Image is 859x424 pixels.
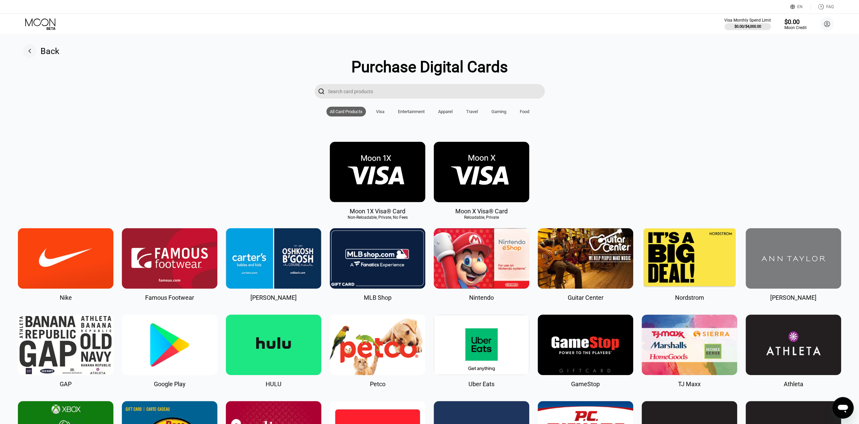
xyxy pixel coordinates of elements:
[678,380,701,388] div: TJ Maxx
[784,25,807,30] div: Moon Credit
[784,18,807,30] div: $0.00Moon Credit
[724,18,771,23] div: Visa Monthly Spend Limit
[326,107,366,116] div: All Card Products
[571,380,600,388] div: GameStop
[466,109,478,114] div: Travel
[351,58,508,76] div: Purchase Digital Cards
[370,380,385,388] div: Petco
[784,18,807,25] div: $0.00
[398,109,425,114] div: Entertainment
[60,294,72,301] div: Nike
[266,380,281,388] div: HULU
[568,294,603,301] div: Guitar Center
[734,24,761,29] div: $0.00 / $4,000.00
[770,294,816,301] div: [PERSON_NAME]
[318,87,325,95] div: 
[516,107,533,116] div: Food
[395,107,428,116] div: Entertainment
[315,84,328,99] div: 
[832,397,854,419] iframe: Button to launch messaging window
[373,107,388,116] div: Visa
[811,3,834,10] div: FAQ
[797,4,803,9] div: EN
[488,107,510,116] div: Gaming
[434,215,529,220] div: Reloadable, Private
[376,109,384,114] div: Visa
[455,208,508,215] div: Moon X Visa® Card
[330,109,363,114] div: All Card Products
[435,107,456,116] div: Apparel
[250,294,297,301] div: [PERSON_NAME]
[826,4,834,9] div: FAQ
[468,380,494,388] div: Uber Eats
[60,380,72,388] div: GAP
[328,84,545,99] input: Search card products
[23,44,59,58] div: Back
[790,3,811,10] div: EN
[784,380,803,388] div: Athleta
[438,109,453,114] div: Apparel
[330,215,425,220] div: Non-Reloadable, Private, No Fees
[350,208,405,215] div: Moon 1X Visa® Card
[724,18,771,30] div: Visa Monthly Spend Limit$0.00/$4,000.00
[154,380,186,388] div: Google Play
[675,294,704,301] div: Nordstrom
[145,294,194,301] div: Famous Footwear
[469,294,494,301] div: Nintendo
[520,109,529,114] div: Food
[491,109,506,114] div: Gaming
[41,46,59,56] div: Back
[364,294,392,301] div: MLB Shop
[463,107,481,116] div: Travel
